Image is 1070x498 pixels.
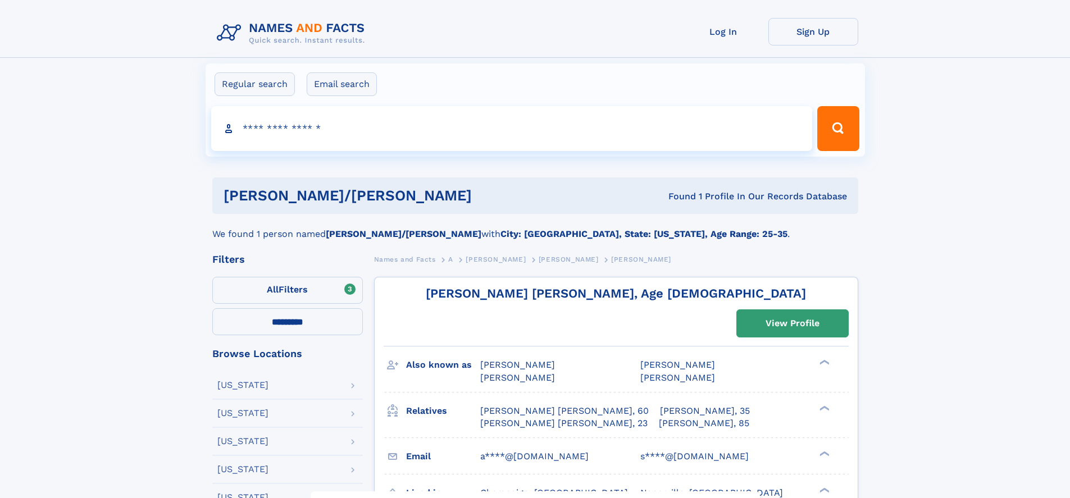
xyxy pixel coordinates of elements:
label: Regular search [215,72,295,96]
div: View Profile [766,310,819,336]
div: Found 1 Profile In Our Records Database [570,190,847,203]
div: Filters [212,254,363,264]
div: ❯ [817,359,830,366]
div: We found 1 person named with . [212,214,858,241]
div: [US_STATE] [217,409,268,418]
span: Champaign, [GEOGRAPHIC_DATA] [480,487,628,498]
span: [PERSON_NAME] [539,255,599,263]
div: [US_STATE] [217,437,268,446]
span: [PERSON_NAME] [480,359,555,370]
a: [PERSON_NAME] [PERSON_NAME], Age [DEMOGRAPHIC_DATA] [426,286,806,300]
a: Log In [679,18,768,45]
h3: Relatives [406,401,480,421]
label: Filters [212,277,363,304]
span: All [267,284,279,295]
div: ❯ [817,486,830,494]
div: Browse Locations [212,349,363,359]
a: [PERSON_NAME] [PERSON_NAME], 60 [480,405,649,417]
div: [US_STATE] [217,381,268,390]
a: A [448,252,453,266]
div: ❯ [817,404,830,412]
a: [PERSON_NAME] [539,252,599,266]
a: Sign Up [768,18,858,45]
input: search input [211,106,813,151]
a: [PERSON_NAME] [466,252,526,266]
a: Names and Facts [374,252,436,266]
a: [PERSON_NAME] [PERSON_NAME], 23 [480,417,648,430]
a: [PERSON_NAME], 85 [659,417,749,430]
span: A [448,255,453,263]
h1: [PERSON_NAME]/[PERSON_NAME] [224,189,570,203]
b: [PERSON_NAME]/[PERSON_NAME] [326,229,481,239]
h3: Email [406,447,480,466]
span: [PERSON_NAME] [466,255,526,263]
div: [US_STATE] [217,465,268,474]
button: Search Button [817,106,859,151]
span: [PERSON_NAME] [640,359,715,370]
span: [PERSON_NAME] [640,372,715,383]
b: City: [GEOGRAPHIC_DATA], State: [US_STATE], Age Range: 25-35 [500,229,787,239]
label: Email search [307,72,377,96]
img: Logo Names and Facts [212,18,374,48]
span: [PERSON_NAME] [611,255,671,263]
a: View Profile [737,310,848,337]
div: ❯ [817,450,830,457]
h3: Also known as [406,355,480,374]
span: [PERSON_NAME] [480,372,555,383]
span: Naperville, [GEOGRAPHIC_DATA] [640,487,783,498]
a: [PERSON_NAME], 35 [660,405,750,417]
